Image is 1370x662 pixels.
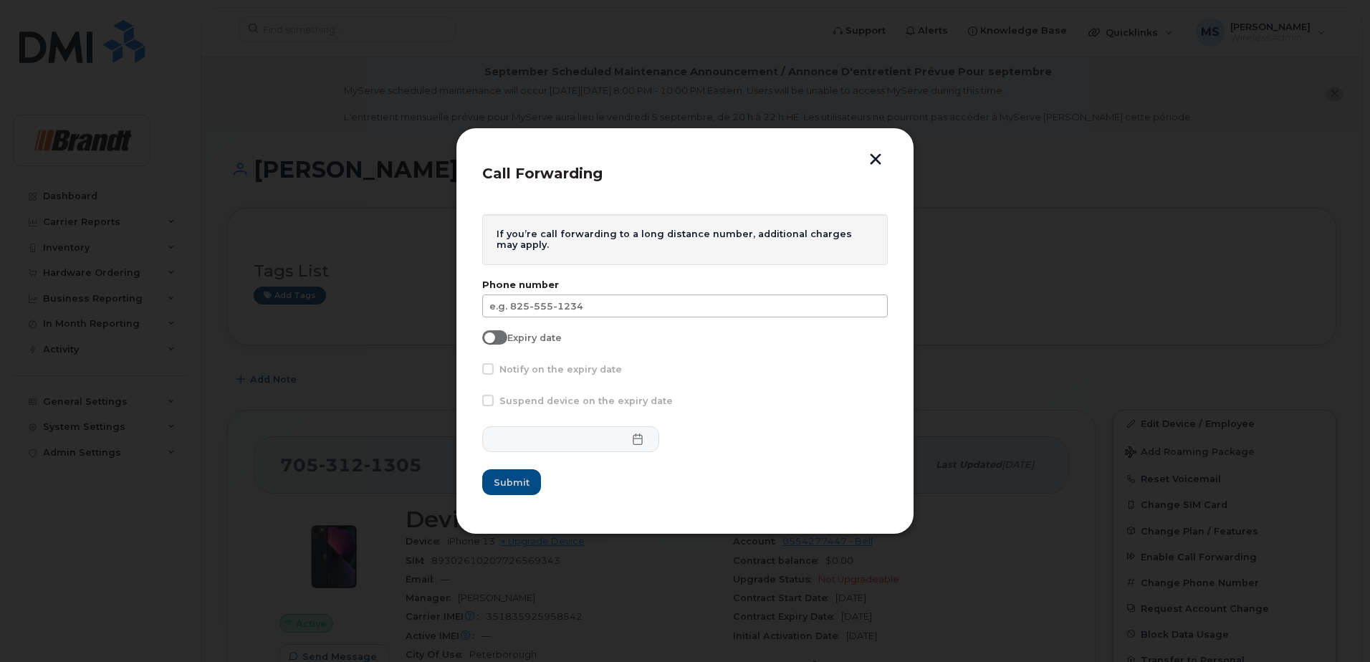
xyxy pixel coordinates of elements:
[482,294,888,317] input: e.g. 825-555-1234
[482,279,888,290] label: Phone number
[482,469,541,495] button: Submit
[507,332,562,343] span: Expiry date
[482,330,494,342] input: Expiry date
[482,165,603,182] span: Call Forwarding
[494,476,530,489] span: Submit
[482,214,888,265] div: If you’re call forwarding to a long distance number, additional charges may apply.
